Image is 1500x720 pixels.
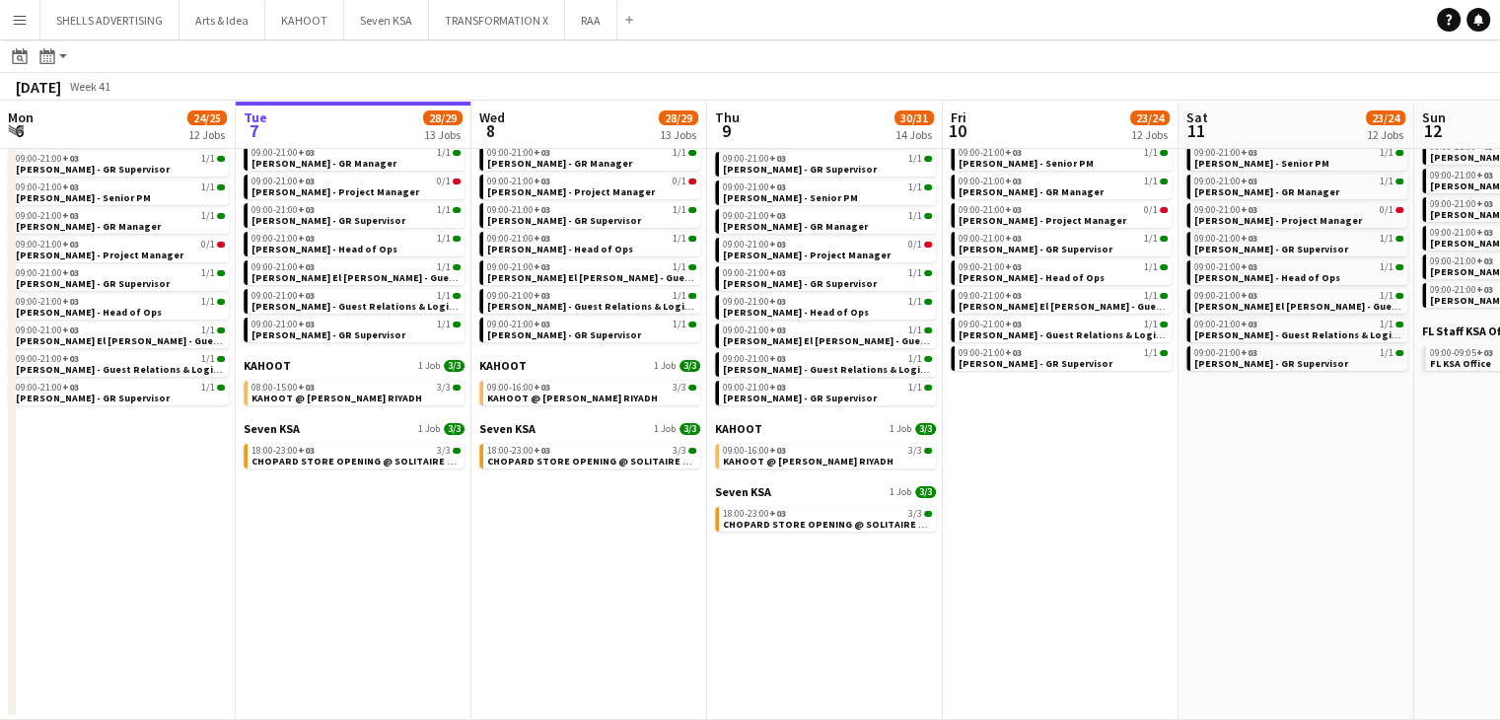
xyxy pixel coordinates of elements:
a: 09:00-21:00+031/1[PERSON_NAME] - GR Supervisor [723,266,932,289]
span: 1/1 [437,320,451,329]
span: 09:00-21:00 [487,320,550,329]
span: 09:00-21:00 [1430,171,1493,180]
span: +03 [534,146,550,159]
span: +03 [298,318,315,330]
span: 09:00-21:00 [16,240,79,250]
span: 09:00-21:00 [251,320,315,329]
span: 09:00-21:00 [487,177,550,186]
span: Mahmoud Kerzani - Project Manager [723,249,891,261]
span: 1/1 [437,148,451,158]
span: Diana Fazlitdinova - Senior PM [16,191,151,204]
span: 1/1 [201,297,215,307]
span: 1/1 [908,383,922,393]
span: 09:00-21:00 [487,148,550,158]
span: 09:00-21:00 [959,205,1022,215]
a: 09:00-21:00+031/1[PERSON_NAME] - GR Supervisor [16,381,225,403]
span: Paola Guyot - GR Supervisor [16,277,170,290]
span: Giuseppe Fontani - GR Manager [1194,185,1339,198]
a: KAHOOT1 Job3/3 [715,421,936,436]
a: 09:00-21:00+031/1[PERSON_NAME] - Guest Relations & Logistics Manager [1194,318,1403,340]
span: 1/1 [673,320,686,329]
span: +03 [298,232,315,245]
span: +03 [1005,146,1022,159]
span: Serina El Kaissi - Guest Relations Manager [487,271,788,284]
div: KAHOOT1 Job3/308:00-15:00+033/3KAHOOT @ [PERSON_NAME] RIYADH [244,358,464,421]
span: Youssef Khiari - GR Supervisor [1194,357,1348,370]
span: 0/1 [437,177,451,186]
span: 09:00-21:00 [487,234,550,244]
span: 09:00-21:00 [16,211,79,221]
a: 09:00-21:00+031/1[PERSON_NAME] - Head of Ops [1194,260,1403,283]
div: Elevated XP - Tural11 Jobs10/1109:00-21:00+031/1[PERSON_NAME] - Project Lead Onsite09:00-21:00+03... [1186,37,1407,375]
span: Diana Fazlitdinova - Senior PM [723,191,858,204]
span: 1/1 [1144,291,1158,301]
span: +03 [1476,197,1493,210]
span: 09:00-21:00 [16,354,79,364]
span: 0/1 [1144,205,1158,215]
span: 09:00-21:00 [723,297,786,307]
span: +03 [534,318,550,330]
a: 09:00-21:00+031/1[PERSON_NAME] - GR Supervisor [16,266,225,289]
span: 3/3 [679,360,700,372]
a: 09:00-21:00+031/1[PERSON_NAME] - GR Manager [959,175,1168,197]
span: 1/1 [201,182,215,192]
span: 0/1 [201,240,215,250]
span: +03 [1005,203,1022,216]
span: 09:00-21:00 [487,205,550,215]
span: 1/1 [201,211,215,221]
span: +03 [298,175,315,187]
span: +03 [769,352,786,365]
span: Mahmoud Kerzani - Project Manager [959,214,1126,227]
span: 09:00-21:00 [251,148,315,158]
span: 1/1 [201,268,215,278]
span: Sevda Aliyeva - Guest Relations & Logistics Manager [487,300,751,313]
span: KAHOOT @ MALFA HALL RIYADH [487,392,658,404]
a: 09:00-21:00+030/1[PERSON_NAME] - Project Manager [487,175,696,197]
span: +03 [1005,260,1022,273]
span: Paola Guyot - GR Supervisor [487,214,641,227]
span: +03 [534,203,550,216]
button: Arts & Idea [179,1,265,39]
span: Youssef Khiari - GR Supervisor [723,392,877,404]
span: Giuseppe Fontani - GR Manager [723,220,868,233]
span: +03 [1476,283,1493,296]
a: 09:00-21:00+030/1[PERSON_NAME] - Project Manager [16,238,225,260]
a: 09:00-21:00+031/1[PERSON_NAME] - Head of Ops [16,295,225,318]
span: 09:00-21:00 [16,297,79,307]
span: +03 [769,295,786,308]
span: Youssef Khiari - GR Supervisor [959,357,1112,370]
span: +03 [1241,289,1257,302]
span: 1/1 [673,234,686,244]
div: Seven KSA1 Job3/318:00-23:00+033/3CHOPARD STORE OPENING @ SOLITAIRE MALL - [GEOGRAPHIC_DATA] [479,421,700,472]
a: Seven KSA1 Job3/3 [244,421,464,436]
a: 09:00-21:00+031/1[PERSON_NAME] - Head of Ops [959,260,1168,283]
span: 1/1 [908,182,922,192]
span: KAHOOT [715,421,762,436]
span: +03 [1005,232,1022,245]
span: Youssef Khiari - GR Supervisor [16,392,170,404]
span: Rodrigo Oliveira - Head of Ops [1194,271,1340,284]
span: Sevda Aliyeva - Guest Relations & Logistics Manager [16,363,280,376]
div: KAHOOT1 Job3/309:00-16:00+033/3KAHOOT @ [PERSON_NAME] RIYADH [479,358,700,421]
span: Serina El Kaissi - Guest Relations Manager [251,271,552,284]
span: 3/3 [679,423,700,435]
a: 09:00-21:00+031/1[PERSON_NAME] - GR Supervisor [251,203,461,226]
span: +03 [298,203,315,216]
div: Elevated XP - Tural10 Jobs9/1009:00-21:00+031/1[PERSON_NAME] - Project Lead Onsite09:00-21:00+031... [715,101,936,421]
span: 1/1 [437,262,451,272]
span: 1/1 [1380,262,1393,272]
span: 1/1 [908,297,922,307]
span: 09:00-21:00 [251,177,315,186]
a: 09:00-21:00+031/1[PERSON_NAME] - Head of Ops [723,295,932,318]
span: KAHOOT @ MALFA HALL RIYADH [251,392,422,404]
span: 09:00-21:00 [723,383,786,393]
button: TRANSFORMATION X [429,1,565,39]
span: 09:00-21:00 [959,148,1022,158]
span: 1/1 [201,154,215,164]
span: 1/1 [1380,234,1393,244]
span: 09:00-09:05 [1430,348,1493,358]
a: 09:00-21:00+031/1[PERSON_NAME] - GR Supervisor [723,381,932,403]
span: +03 [62,381,79,394]
span: +03 [62,266,79,279]
span: +03 [62,295,79,308]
